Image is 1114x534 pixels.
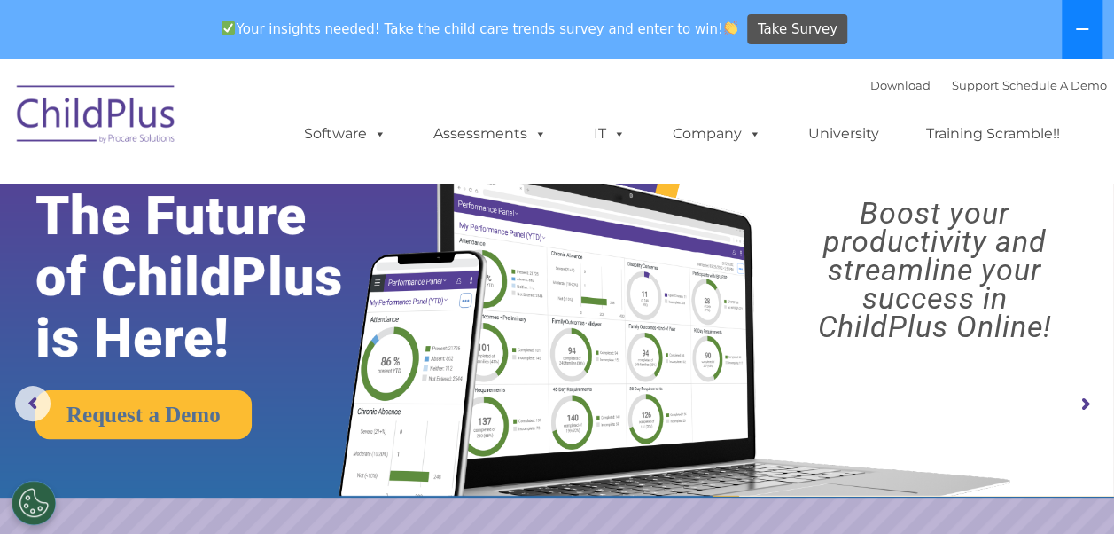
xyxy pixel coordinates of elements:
button: Cookies Settings [12,481,56,525]
img: ✅ [222,21,235,35]
span: Phone number [246,190,322,203]
rs-layer: Boost your productivity and streamline your success in ChildPlus Online! [769,199,1100,341]
a: Software [286,116,404,152]
a: Take Survey [747,14,847,45]
img: 👏 [724,21,737,35]
span: Last name [246,117,300,130]
a: Training Scramble!! [908,116,1078,152]
a: Schedule A Demo [1002,78,1107,92]
a: Request a Demo [35,390,252,439]
a: Assessments [416,116,565,152]
span: Your insights needed! Take the child care trends survey and enter to win! [214,12,745,46]
a: Download [870,78,931,92]
span: Take Survey [758,14,837,45]
a: Company [655,116,779,152]
font: | [870,78,1107,92]
rs-layer: The Future of ChildPlus is Here! [35,185,391,369]
img: ChildPlus by Procare Solutions [8,73,185,161]
a: Support [952,78,999,92]
a: IT [576,116,643,152]
a: University [791,116,897,152]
